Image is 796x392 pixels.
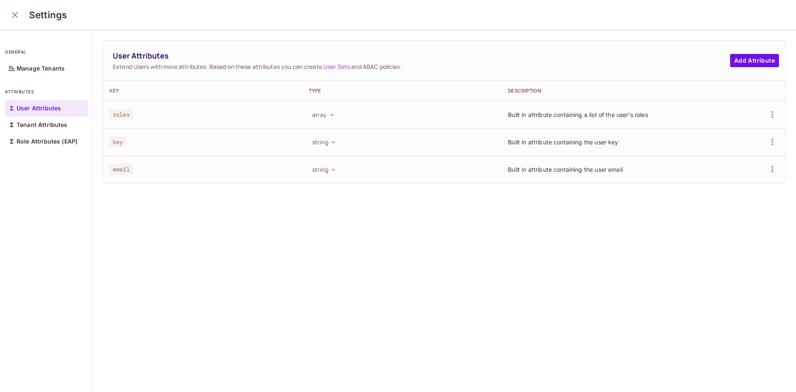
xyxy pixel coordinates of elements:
p: Tenant Attributes [17,122,68,128]
button: string [309,135,338,149]
div: Description [508,88,694,94]
button: Add Attribute [730,54,779,67]
button: string [309,163,338,176]
div: Key [109,88,296,94]
span: Built in attribute containing the user email [508,166,623,173]
span: Built in attribute containing a list of the user's roles [508,111,648,118]
button: array [309,108,337,121]
p: Role Attributes (EAP) [17,138,78,145]
span: Extend Users with more attributes. Based on these attributes you can create and ABAC policies. [113,63,730,71]
span: email [109,164,133,175]
button: close [7,7,23,23]
h3: Settings [29,9,67,21]
p: general [5,49,88,55]
p: attributes [5,88,88,95]
span: User Attributes [113,51,730,61]
a: User Sets [323,63,350,71]
span: roles [109,109,133,120]
span: key [109,136,126,147]
span: Built in attribute containing the user key [508,139,618,146]
p: User Attributes [17,105,61,112]
p: Manage Tenants [17,65,65,72]
div: Type [309,88,495,94]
